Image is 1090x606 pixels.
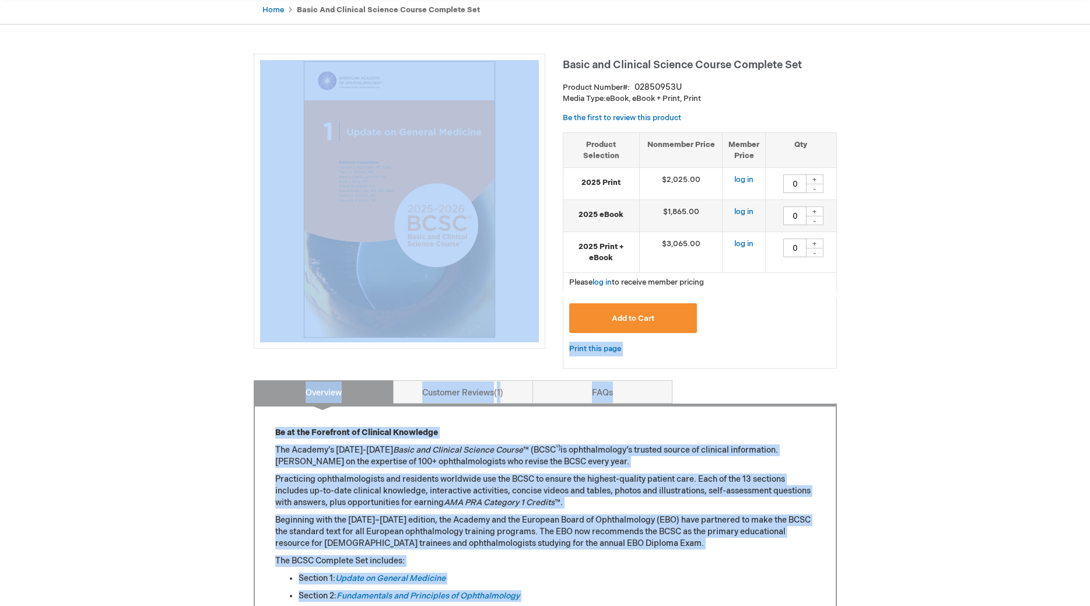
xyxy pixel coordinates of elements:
[783,206,807,225] input: Qty
[806,206,823,216] div: +
[563,59,802,71] span: Basic and Clinical Science Course Complete Set
[593,278,612,287] a: log in
[337,591,520,601] a: Fundamentals and Principles of Ophthalmology
[569,342,621,356] a: Print this page
[635,82,682,93] div: 02850953U
[569,209,633,220] strong: 2025 eBook
[299,590,815,602] li: Section 2:
[532,380,672,404] a: FAQs
[806,184,823,193] div: -
[569,177,633,188] strong: 2025 Print
[563,132,640,167] th: Product Selection
[734,175,753,184] a: log in
[569,241,633,263] strong: 2025 Print + eBook
[639,168,723,200] td: $2,025.00
[806,239,823,248] div: +
[734,207,753,216] a: log in
[806,174,823,184] div: +
[393,380,533,404] a: Customer Reviews1
[299,573,815,584] li: Section 1:
[260,60,539,339] img: Basic and Clinical Science Course Complete Set
[494,388,503,398] span: 1
[806,248,823,257] div: -
[563,93,837,104] p: eBook, eBook + Print, Print
[393,445,523,455] em: Basic and Clinical Science Course
[556,444,560,451] sup: ®)
[262,5,284,15] a: Home
[723,132,766,167] th: Member Price
[275,474,815,509] p: Practicing ophthalmologists and residents worldwide use the BCSC to ensure the highest-quality pa...
[275,428,438,437] strong: Be at the Forefront of Clinical Knowledge
[563,83,630,92] strong: Product Number
[275,514,815,549] p: Beginning with the [DATE]–[DATE] edition, the Academy and the European Board of Ophthalmology (EB...
[275,444,815,468] p: The Academy’s [DATE]-[DATE] ™ (BCSC is ophthalmology’s trusted source of clinical information. [P...
[297,5,480,15] strong: Basic and Clinical Science Course Complete Set
[563,113,681,122] a: Be the first to review this product
[335,573,446,583] a: Update on General Medicine
[766,132,836,167] th: Qty
[275,555,815,567] p: The BCSC Complete Set includes:
[734,239,753,248] a: log in
[444,498,555,507] em: AMA PRA Category 1 Credits
[783,239,807,257] input: Qty
[639,232,723,273] td: $3,065.00
[806,216,823,225] div: -
[254,380,394,404] a: Overview
[639,132,723,167] th: Nonmember Price
[639,200,723,232] td: $1,865.00
[569,303,698,333] button: Add to Cart
[612,314,654,323] span: Add to Cart
[563,94,606,103] strong: Media Type:
[569,278,704,287] span: Please to receive member pricing
[783,174,807,193] input: Qty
